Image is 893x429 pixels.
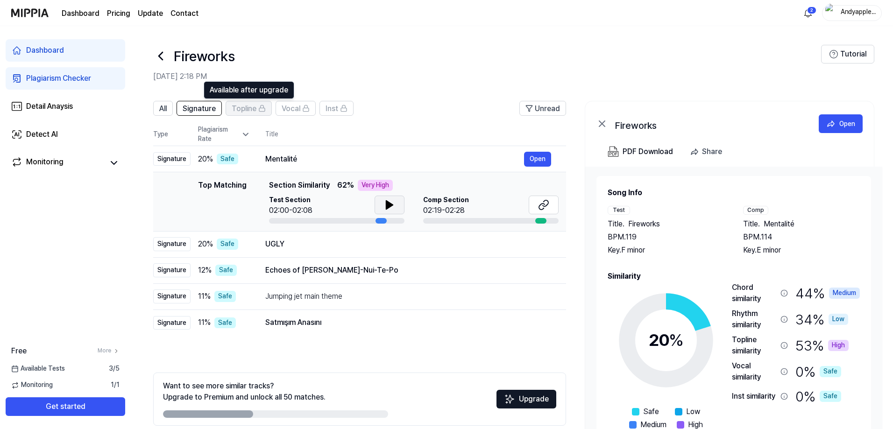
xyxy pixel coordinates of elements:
div: Detect AI [26,129,58,140]
span: 20 % [198,154,213,165]
div: Want to see more similar tracks? Upgrade to Premium and unlock all 50 matches. [163,380,326,403]
div: 02:19-02:28 [423,205,469,216]
div: Rhythm similarity [732,308,777,331]
img: profile [825,4,836,22]
a: More [98,347,120,355]
a: Detect AI [6,123,125,146]
button: Get started [6,397,125,416]
div: Safe [820,366,841,377]
button: Upgrade [496,390,556,408]
div: Safe [215,265,237,276]
div: Very High [358,180,393,191]
div: Signature [153,237,191,251]
div: Top Matching [198,180,247,224]
div: Available after upgrade [204,81,294,99]
div: UGLY [265,239,551,250]
h2: Song Info [608,187,860,198]
div: Safe [820,391,841,402]
div: BPM. 114 [743,232,860,243]
div: Signature [153,152,191,166]
button: All [153,101,173,116]
a: Contact [170,8,198,19]
button: Open [819,114,863,133]
button: Open [524,152,551,167]
a: Monitoring [11,156,105,169]
button: profileAndyappleseed [822,5,882,21]
div: PDF Download [623,146,673,158]
button: Signature [177,101,222,116]
div: 53 % [795,334,849,357]
div: 02:00-02:08 [269,205,312,216]
span: Topline [232,103,256,114]
div: Andyappleseed [839,7,876,18]
h1: Fireworks [174,46,235,66]
div: Mentalité [265,154,524,165]
span: All [159,103,167,114]
button: Inst [319,101,354,116]
div: Dashboard [26,45,64,56]
div: Plagiarism Checker [26,73,91,84]
button: 알림2 [801,6,815,21]
div: Monitoring [26,156,64,169]
div: Signature [153,263,191,277]
div: High [828,340,849,351]
span: % [669,330,684,350]
span: Vocal [282,103,300,114]
div: Safe [217,239,238,250]
span: 11 % [198,317,211,328]
span: 3 / 5 [109,364,120,373]
a: Dashboard [62,8,99,19]
img: 알림 [802,7,814,19]
div: Signature [153,289,191,303]
div: Key. E minor [743,245,860,256]
div: Medium [829,288,860,299]
span: 11 % [198,291,211,302]
div: Share [702,146,722,158]
div: BPM. 119 [608,232,724,243]
a: Dashboard [6,39,125,62]
div: Open [839,119,855,129]
button: PDF Download [606,142,675,161]
a: SparklesUpgrade [496,398,556,407]
h2: Similarity [608,271,860,282]
span: 1 / 1 [111,380,120,390]
span: Free [11,345,27,357]
a: Pricing [107,8,130,19]
div: Safe [217,154,238,165]
th: Title [265,123,566,146]
span: Title . [608,218,624,230]
div: Chord similarity [732,282,777,304]
img: Sparkles [504,394,515,405]
span: Available Tests [11,364,65,373]
div: 44 % [795,282,860,304]
div: Vocal similarity [732,360,777,383]
div: Key. F minor [608,245,724,256]
div: Test [608,206,630,215]
span: Title . [743,218,760,230]
span: Section Similarity [269,180,330,191]
button: Share [686,142,730,161]
span: Mentalité [764,218,794,230]
div: Topline similarity [732,334,777,357]
span: Unread [535,103,560,114]
div: Safe [214,291,236,302]
div: 20 [649,328,684,353]
div: Safe [214,317,236,329]
div: 0 % [795,360,841,383]
div: Comp [743,206,768,215]
div: Signature [153,316,191,330]
div: Detail Anaysis [26,101,73,112]
button: Vocal [276,101,316,116]
img: PDF Download [608,146,619,157]
div: 0 % [795,387,841,406]
span: Signature [183,103,216,114]
span: Monitoring [11,380,53,390]
div: Echoes of [PERSON_NAME]-Nui-Te-Po [265,265,551,276]
th: Type [153,123,191,146]
button: Unread [519,101,566,116]
div: Jumping jet main theme [265,291,551,302]
span: Fireworks [628,218,660,230]
a: Detail Anaysis [6,95,125,118]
